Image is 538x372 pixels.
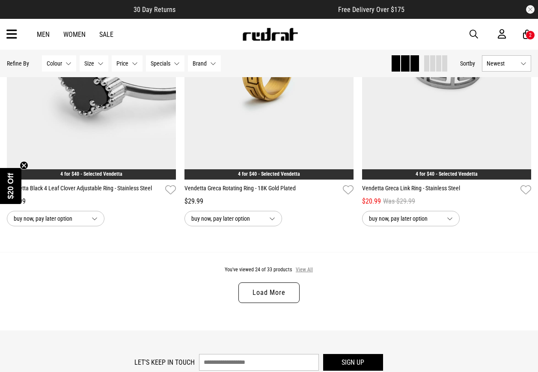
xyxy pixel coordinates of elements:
[225,267,292,273] span: You've viewed 24 of 33 products
[470,60,475,67] span: by
[7,211,104,226] button: buy now, pay later option
[523,30,531,39] a: 2
[193,60,207,67] span: Brand
[7,184,162,196] a: Vendetta Black 4 Leaf Clover Adjustable Ring - Stainless Steel
[191,213,262,224] span: buy now, pay later option
[383,196,415,207] span: Was $29.99
[184,184,339,196] a: Vendetta Greca Rotating Ring - 18K Gold Plated
[362,196,381,207] span: $20.99
[369,213,440,224] span: buy now, pay later option
[99,30,113,39] a: Sale
[7,196,176,207] div: $29.99
[20,161,28,170] button: Close teaser
[84,60,94,67] span: Size
[184,196,354,207] div: $29.99
[184,211,282,226] button: buy now, pay later option
[529,32,532,38] div: 2
[362,211,460,226] button: buy now, pay later option
[116,60,128,67] span: Price
[80,55,108,72] button: Size
[7,60,29,67] p: Refine By
[460,58,475,69] button: Sortby
[362,184,517,196] a: Vendetta Greca Link Ring - Stainless Steel
[482,55,531,72] button: Newest
[146,55,184,72] button: Specials
[151,60,170,67] span: Specials
[134,6,175,14] span: 30 Day Returns
[14,213,85,224] span: buy now, pay later option
[193,5,321,14] iframe: Customer reviews powered by Trustpilot
[134,358,195,366] label: Let's keep in touch
[42,55,76,72] button: Colour
[63,30,86,39] a: Women
[416,171,478,177] a: 4 for $40 - Selected Vendetta
[112,55,143,72] button: Price
[323,354,383,371] button: Sign up
[487,60,517,67] span: Newest
[338,6,404,14] span: Free Delivery Over $175
[242,28,298,41] img: Redrat logo
[60,171,122,177] a: 4 for $40 - Selected Vendetta
[6,173,15,199] span: $20 Off
[238,282,299,303] a: Load More
[37,30,50,39] a: Men
[188,55,221,72] button: Brand
[295,266,313,274] button: View All
[238,171,300,177] a: 4 for $40 - Selected Vendetta
[47,60,62,67] span: Colour
[7,3,33,29] button: Open LiveChat chat widget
